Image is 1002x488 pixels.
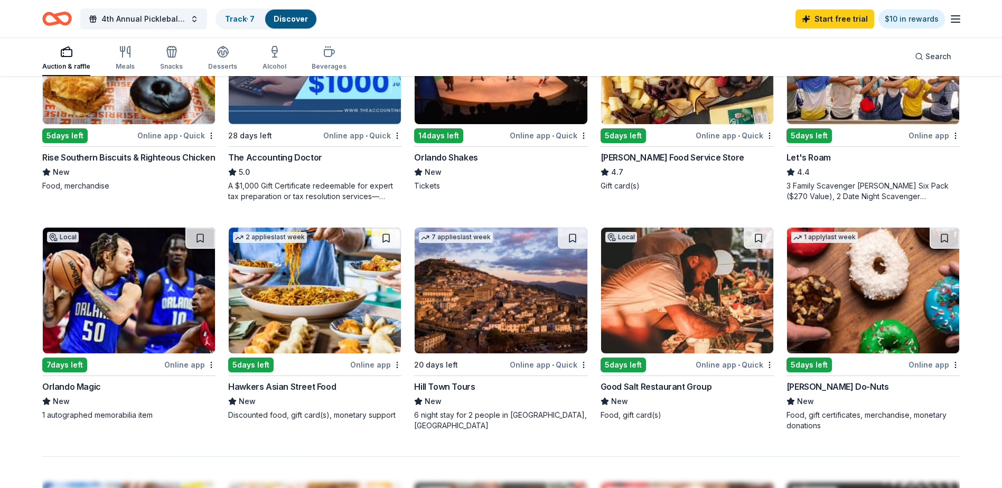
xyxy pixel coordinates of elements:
span: 4.4 [797,166,810,179]
span: New [53,395,70,408]
span: • [552,361,554,369]
div: Desserts [208,62,237,71]
div: Beverages [312,62,347,71]
div: Food, gift certificates, merchandise, monetary donations [786,410,960,431]
div: 2 applies last week [233,232,307,243]
div: Online app [350,358,401,371]
a: Track· 7 [225,14,255,23]
div: 20 days left [414,359,458,371]
a: Discover [274,14,308,23]
a: $10 in rewards [878,10,945,29]
span: • [738,132,740,140]
div: [PERSON_NAME] Do-Nuts [786,380,889,393]
div: Online app Quick [323,129,401,142]
div: 5 days left [42,128,88,143]
div: 7 applies last week [419,232,493,243]
div: 5 days left [228,358,274,372]
div: Alcohol [263,62,286,71]
div: Food, merchandise [42,181,216,191]
div: Good Salt Restaurant Group [601,380,712,393]
a: Image for Good Salt Restaurant GroupLocal5days leftOnline app•QuickGood Salt Restaurant GroupNewF... [601,227,774,420]
span: New [425,395,442,408]
img: Image for Orlando Magic [43,228,215,353]
img: Image for Hawkers Asian Street Food [229,228,401,353]
div: 28 days left [228,129,272,142]
div: 5 days left [786,358,832,372]
span: 5.0 [239,166,250,179]
div: Meals [116,62,135,71]
div: 6 night stay for 2 people in [GEOGRAPHIC_DATA], [GEOGRAPHIC_DATA] [414,410,587,431]
div: Hill Town Tours [414,380,475,393]
div: Online app [909,129,960,142]
div: A $1,000 Gift Certificate redeemable for expert tax preparation or tax resolution services—recipi... [228,181,401,202]
div: [PERSON_NAME] Food Service Store [601,151,744,164]
div: Hawkers Asian Street Food [228,380,336,393]
div: Orlando Magic [42,380,101,393]
div: Online app Quick [510,358,588,371]
div: Let's Roam [786,151,831,164]
a: Image for Orlando MagicLocal7days leftOnline appOrlando MagicNew1 autographed memorabilia item [42,227,216,420]
a: Image for Hill Town Tours 7 applieslast week20 days leftOnline app•QuickHill Town ToursNew6 night... [414,227,587,431]
button: Alcohol [263,41,286,76]
div: Local [605,232,637,242]
div: Gift card(s) [601,181,774,191]
div: 5 days left [786,128,832,143]
button: Meals [116,41,135,76]
div: The Accounting Doctor [228,151,322,164]
div: Online app Quick [510,129,588,142]
span: Search [925,50,951,63]
span: • [552,132,554,140]
span: • [180,132,182,140]
span: 4.7 [611,166,623,179]
button: Track· 7Discover [216,8,317,30]
button: Auction & raffle [42,41,90,76]
div: Online app Quick [137,129,216,142]
img: Image for Hill Town Tours [415,228,587,353]
div: Discounted food, gift card(s), monetary support [228,410,401,420]
span: • [738,361,740,369]
a: Image for Shipley Do-Nuts1 applylast week5days leftOnline app[PERSON_NAME] Do-NutsNewFood, gift c... [786,227,960,431]
div: Auction & raffle [42,62,90,71]
img: Image for Good Salt Restaurant Group [601,228,773,353]
span: New [53,166,70,179]
img: Image for Shipley Do-Nuts [787,228,959,353]
div: Orlando Shakes [414,151,477,164]
div: Online app Quick [696,358,774,371]
div: Online app [164,358,216,371]
span: 4th Annual Pickleball Tournament, Online Auction & Raffle with all proceeds to Orlando Health CMN [101,13,186,25]
span: New [797,395,814,408]
div: 7 days left [42,358,87,372]
div: Online app Quick [696,129,774,142]
div: 14 days left [414,128,463,143]
span: • [366,132,368,140]
button: 4th Annual Pickleball Tournament, Online Auction & Raffle with all proceeds to Orlando Health CMN [80,8,207,30]
div: 3 Family Scavenger [PERSON_NAME] Six Pack ($270 Value), 2 Date Night Scavenger [PERSON_NAME] Two ... [786,181,960,202]
div: Food, gift card(s) [601,410,774,420]
span: New [425,166,442,179]
div: Snacks [160,62,183,71]
div: Local [47,232,79,242]
div: 1 apply last week [791,232,858,243]
a: Home [42,6,72,31]
div: 5 days left [601,128,646,143]
button: Search [906,46,960,67]
div: 1 autographed memorabilia item [42,410,216,420]
button: Desserts [208,41,237,76]
a: Image for Hawkers Asian Street Food2 applieslast week5days leftOnline appHawkers Asian Street Foo... [228,227,401,420]
button: Beverages [312,41,347,76]
div: Rise Southern Biscuits & Righteous Chicken [42,151,215,164]
button: Snacks [160,41,183,76]
span: New [239,395,256,408]
span: New [611,395,628,408]
div: Tickets [414,181,587,191]
a: Start free trial [795,10,874,29]
div: Online app [909,358,960,371]
div: 5 days left [601,358,646,372]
